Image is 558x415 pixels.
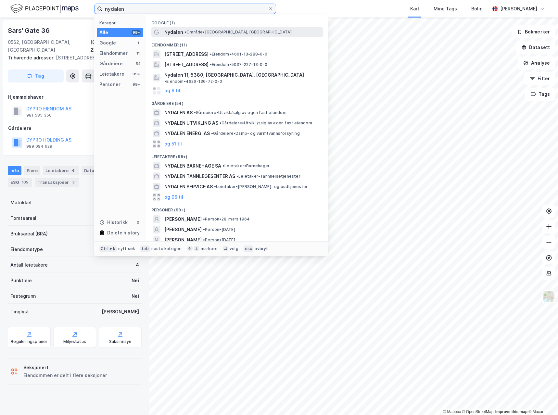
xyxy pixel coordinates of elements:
div: markere [201,246,218,251]
span: Leietaker • Tannhelsetjenester [236,174,300,179]
div: Mine Tags [434,5,457,13]
button: Datasett [516,41,555,54]
span: Leietaker • Barnehager [222,163,270,169]
span: Område • [GEOGRAPHIC_DATA], [GEOGRAPHIC_DATA] [184,30,292,35]
div: Eiendommen er delt i flere seksjoner [23,371,107,379]
div: Tomteareal [10,214,36,222]
span: • [214,184,216,189]
div: nytt søk [118,246,135,251]
div: 99+ [132,30,141,35]
span: • [164,79,166,84]
span: Nydalen 11, 5380, [GEOGRAPHIC_DATA], [GEOGRAPHIC_DATA] [164,71,304,79]
div: Personer [99,81,120,88]
button: og 96 til [164,193,183,201]
div: Transaksjoner [35,178,79,187]
span: Eiendom • 4626-136-72-0-0 [164,79,222,84]
span: NYDALEN SERVICE AS [164,183,213,191]
div: Gårdeiere [8,124,141,132]
a: OpenStreetMap [462,409,494,414]
span: NYDALEN UTVIKLING AS [164,119,218,127]
div: 105 [20,179,30,185]
div: Leietakere (99+) [146,149,328,161]
span: • [211,131,213,136]
div: Gårdeiere [99,60,123,68]
div: Bolig [471,5,483,13]
span: NYDALEN TANNLEGESENTER AS [164,172,235,180]
span: Person • 28. mars 1964 [203,217,250,222]
div: Historikk [99,219,128,226]
div: Hjemmelshaver [8,93,141,101]
div: Seksjonert [23,364,107,371]
div: Festegrunn [10,292,36,300]
iframe: Chat Widget [526,384,558,415]
span: Gårdeiere • Utvikl./salg av egen fast eiendom [220,120,312,126]
a: Improve this map [495,409,527,414]
button: Tags [525,88,555,101]
span: Eiendom • 5037-227-13-0-0 [210,62,267,67]
span: [STREET_ADDRESS] [164,50,209,58]
div: Eiendommer [99,49,128,57]
div: [PERSON_NAME] [500,5,537,13]
div: [PERSON_NAME] [102,308,139,316]
div: esc [244,245,254,252]
div: velg [230,246,238,251]
div: 8 [70,179,77,185]
div: 4 [70,167,76,174]
div: Eiendomstype [10,245,43,253]
span: • [184,30,186,34]
div: Gårdeiere (54) [146,96,328,107]
div: Eiere [24,166,40,175]
span: NYDALEN BARNEHAGE SA [164,162,221,170]
div: Miljøstatus [63,339,86,344]
div: Matrikkel [10,199,32,207]
img: logo.f888ab2527a4732fd821a326f86c7f29.svg [10,3,79,14]
div: 99+ [132,82,141,87]
div: Leietakere [99,70,124,78]
div: Nei [132,277,139,284]
span: NYDALEN AS [164,109,193,117]
div: Bruksareal (BRA) [10,230,48,238]
button: Analyse [518,57,555,69]
span: • [222,163,224,168]
div: ESG [8,178,32,187]
div: 4 [136,261,139,269]
span: [PERSON_NAME] [164,215,202,223]
a: Mapbox [443,409,461,414]
div: Ctrl + k [99,245,117,252]
span: Tilhørende adresser: [8,55,56,60]
span: [STREET_ADDRESS] [164,61,209,69]
div: 0562, [GEOGRAPHIC_DATA], [GEOGRAPHIC_DATA] [8,38,90,54]
span: Nydalen [164,28,183,36]
div: Kategori [99,20,143,25]
div: tab [140,245,150,252]
span: Gårdeiere • Damp- og varmtvannsforsyning [211,131,300,136]
div: 11 [135,51,141,56]
span: [PERSON_NAME] [164,236,202,244]
span: Leietaker • [PERSON_NAME]- og budtjenester [214,184,308,189]
span: • [210,62,212,67]
span: Eiendom • 4601-13-288-0-0 [210,52,267,57]
div: avbryt [255,246,268,251]
div: Sars' Gate 36 [8,25,51,36]
div: Info [8,166,21,175]
div: Saksinnsyn [109,339,132,344]
span: • [236,174,238,179]
div: Kart [410,5,419,13]
div: Google (1) [146,15,328,27]
button: og 8 til [164,87,180,94]
span: Person • [DATE] [203,227,235,232]
div: 0 [135,220,141,225]
div: 54 [135,61,141,66]
span: • [203,227,205,232]
div: 1 [135,40,141,45]
div: 99+ [132,71,141,77]
div: Personer (99+) [146,202,328,214]
div: Kontrollprogram for chat [526,384,558,415]
div: Alle [99,29,108,36]
span: [PERSON_NAME] [164,226,202,233]
div: [GEOGRAPHIC_DATA], 229/175 [90,38,142,54]
input: Søk på adresse, matrikkel, gårdeiere, leietakere eller personer [102,4,268,14]
button: Filter [524,72,555,85]
div: Eiendommer (11) [146,37,328,49]
div: Antall leietakere [10,261,48,269]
